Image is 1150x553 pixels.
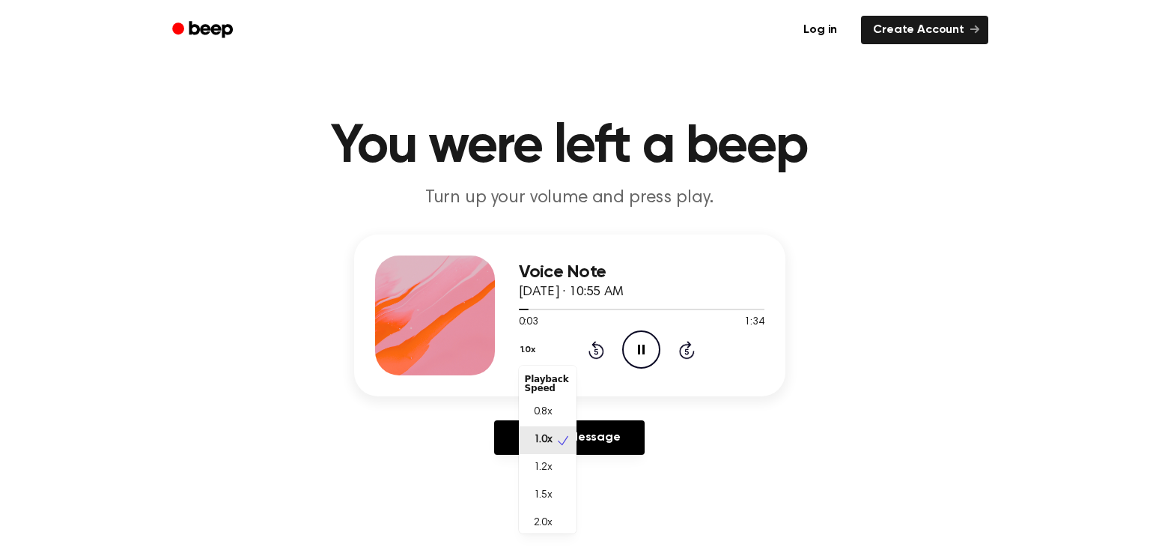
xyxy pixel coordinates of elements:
span: 1.2x [534,460,553,476]
span: 0.8x [534,405,553,420]
button: 1.0x [519,337,541,363]
span: 1.0x [534,432,553,448]
div: Playback Speed [519,369,576,399]
div: 1.0x [519,366,576,534]
span: 2.0x [534,516,553,531]
span: 1.5x [534,488,553,504]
